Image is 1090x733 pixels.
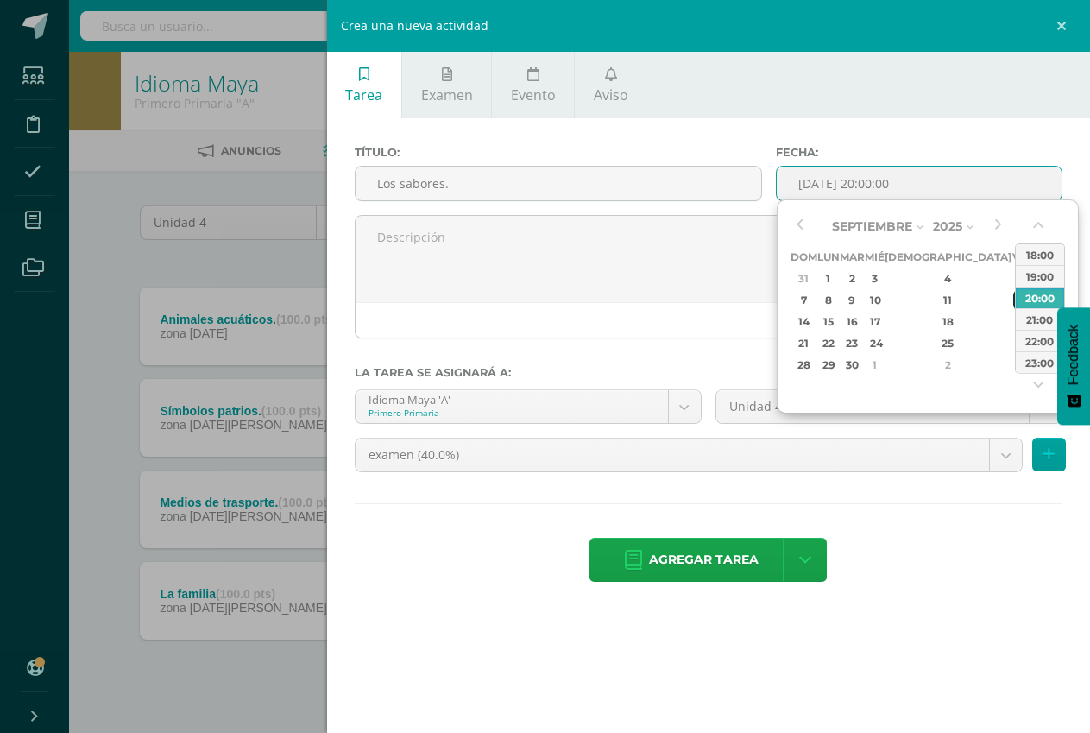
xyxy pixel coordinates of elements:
th: Dom [791,246,817,268]
div: 20:00 [1016,287,1064,308]
div: 31 [793,269,815,288]
div: 7 [793,290,815,310]
div: 14 [793,312,815,332]
div: 22:00 [1016,330,1064,351]
div: 30 [842,355,862,375]
span: Unidad 4 [729,390,1016,423]
button: Feedback - Mostrar encuesta [1057,307,1090,425]
div: 1 [866,355,882,375]
span: Aviso [594,85,628,104]
th: Vie [1011,246,1031,268]
label: Título: [355,146,762,159]
span: examen (40.0%) [369,439,976,471]
a: Idioma Maya 'A'Primero Primaria [356,390,701,423]
div: 23:00 [1016,351,1064,373]
div: 23 [842,333,862,353]
div: 11 [897,290,999,310]
div: 12 [1013,290,1029,310]
div: 21 [793,333,815,353]
div: 18:00 [1016,243,1064,265]
div: Idioma Maya 'A' [369,390,655,407]
div: 28 [793,355,815,375]
div: 25 [897,333,999,353]
div: 19:00 [1016,265,1064,287]
span: Examen [421,85,473,104]
a: examen (40.0%) [356,439,1022,471]
span: Agregar tarea [649,539,759,581]
div: 26 [1013,333,1029,353]
label: La tarea se asignará a: [355,366,1062,379]
div: 10 [866,290,882,310]
span: Septiembre [832,218,912,234]
div: 2 [897,355,999,375]
label: Fecha: [776,146,1062,159]
div: 17 [866,312,882,332]
input: Título [356,167,761,200]
div: 24 [866,333,882,353]
div: 3 [1013,355,1029,375]
th: Lun [817,246,840,268]
div: 16 [842,312,862,332]
input: Fecha de entrega [777,167,1062,200]
div: 18 [897,312,999,332]
div: 1 [819,269,837,288]
a: Evento [492,52,574,118]
span: 2025 [933,218,962,234]
a: Tarea [327,52,401,118]
div: 29 [819,355,837,375]
th: Mar [840,246,865,268]
th: Mié [865,246,885,268]
div: 9 [842,290,862,310]
div: Primero Primaria [369,407,655,419]
a: Unidad 4 [716,390,1062,423]
div: 5 [1013,269,1029,288]
div: 3 [866,269,882,288]
div: 15 [819,312,837,332]
div: 8 [819,290,837,310]
div: 2 [842,269,862,288]
th: [DEMOGRAPHIC_DATA] [885,246,1011,268]
div: 19 [1013,312,1029,332]
div: 22 [819,333,837,353]
a: Examen [402,52,491,118]
span: Evento [511,85,556,104]
div: 4 [897,269,999,288]
a: Aviso [575,52,646,118]
div: 21:00 [1016,308,1064,330]
span: Tarea [345,85,382,104]
span: Feedback [1066,325,1081,385]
